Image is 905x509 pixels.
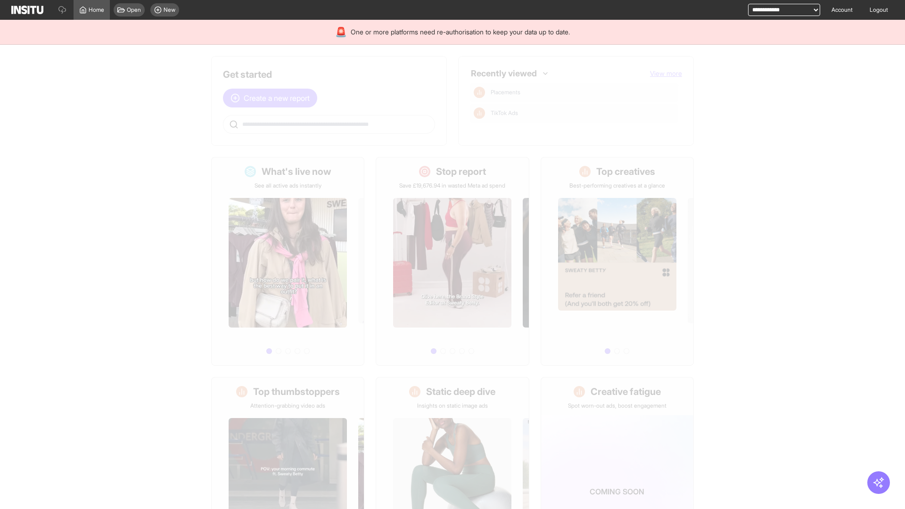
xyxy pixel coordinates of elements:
[89,6,104,14] span: Home
[11,6,43,14] img: Logo
[351,27,570,37] span: One or more platforms need re-authorisation to keep your data up to date.
[164,6,175,14] span: New
[335,25,347,39] div: 🚨
[127,6,141,14] span: Open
